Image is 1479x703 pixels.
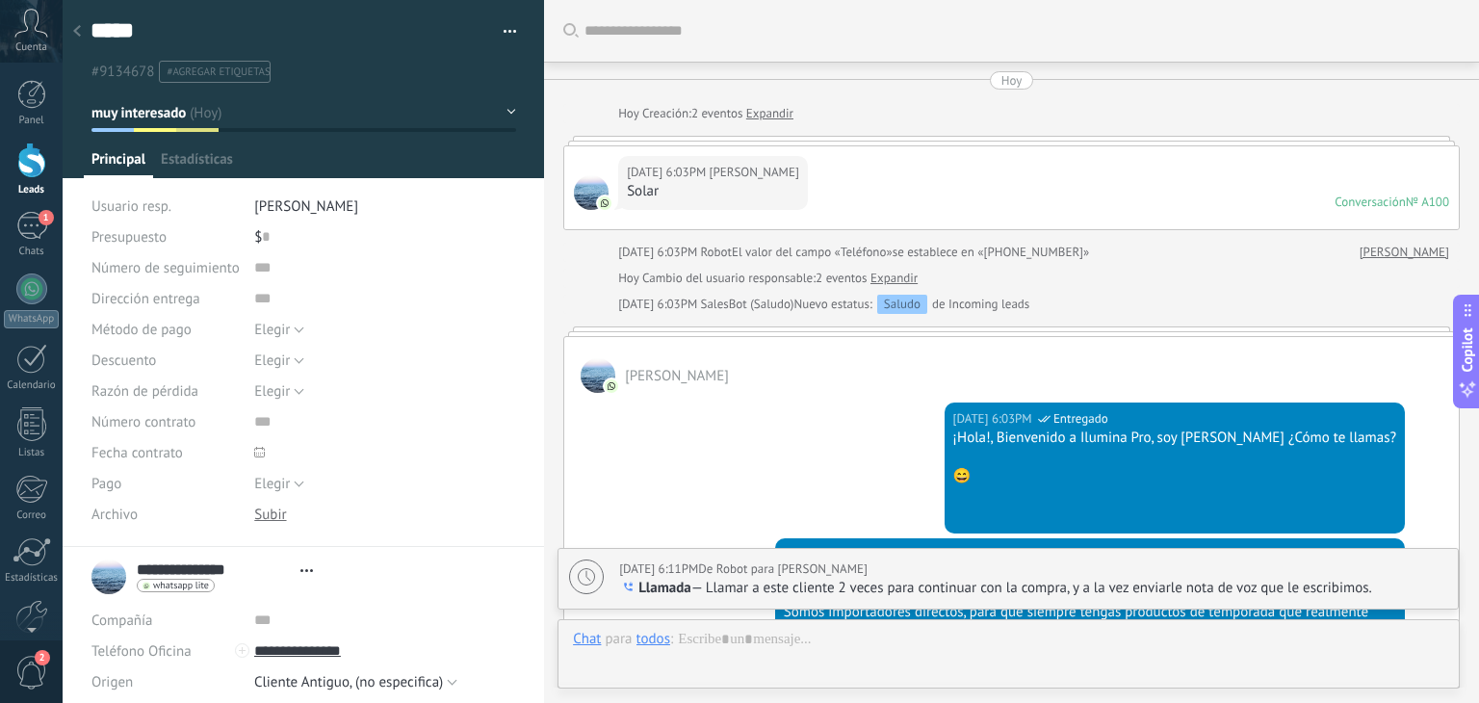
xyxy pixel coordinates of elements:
[254,475,290,493] span: Elegir
[605,379,618,393] img: com.amocrm.amocrmwa.svg
[91,63,154,81] span: #9134678
[91,468,240,499] div: Pago
[254,314,304,345] button: Elegir
[1406,194,1449,210] div: № A100
[670,630,673,649] span: :
[91,376,240,406] div: Razón de pérdida
[627,163,709,182] div: [DATE] 6:03PM
[91,605,240,636] div: Compañía
[4,184,60,196] div: Leads
[953,467,1396,486] div: 😄
[710,163,799,182] span: Santiago Ossa G
[746,104,793,123] a: Expandir
[793,295,1029,314] div: de Incoming leads
[91,252,240,283] div: Número de seguimiento
[1458,328,1477,373] span: Copilot
[15,41,47,54] span: Cuenta
[619,579,1447,598] p: — Llamar a este cliente 2 veces para continuar con la compra, y a la vez enviarle nota de voz que...
[91,323,192,337] span: Método de pago
[618,104,642,123] div: Hoy
[153,581,209,590] span: whatsapp lite
[619,560,698,577] span: [DATE] 6:11PM
[816,269,867,288] span: 2 eventos
[866,545,959,564] span: SalesBot (Saludo)
[4,115,60,127] div: Panel
[638,579,691,597] span: Llamada
[4,509,60,522] div: Correo
[619,560,868,579] div: De Robot para [PERSON_NAME]
[618,104,793,123] div: Creación:
[627,182,799,201] div: Solar
[4,572,60,585] div: Estadísticas
[91,191,240,221] div: Usuario resp.
[953,429,1396,448] div: ¡Hola!, Bienvenido a Ilumina Pro, soy [PERSON_NAME] ¿Cómo te llamas?
[732,243,893,262] span: El valor del campo «Teléfono»
[574,175,609,210] span: Santiago Ossa G
[91,292,200,306] span: Dirección entrega
[4,379,60,392] div: Calendario
[91,437,240,468] div: Fecha contrato
[598,196,611,210] img: com.amocrm.amocrmwa.svg
[91,477,121,491] span: Pago
[39,210,54,225] span: 1
[618,269,642,288] div: Hoy
[91,508,138,522] span: Archivo
[91,666,240,697] div: Origen
[618,243,700,262] div: [DATE] 6:03PM
[91,228,167,247] span: Presupuesto
[877,295,927,314] div: Saludo
[91,150,145,178] span: Principal
[91,446,183,460] span: Fecha contrato
[91,499,240,530] div: Archivo
[977,545,1032,564] span: Entregado
[254,468,304,499] button: Elegir
[254,376,304,406] button: Elegir
[254,666,457,697] button: Cliente Antiguo, (no especifica)
[701,296,794,312] span: SalesBot (Saludo)
[91,415,195,430] span: Número contrato
[625,367,729,385] span: Santiago Ossa G
[1335,194,1406,210] div: Conversación
[793,295,871,314] span: Nuevo estatus:
[870,269,918,288] a: Expandir
[91,221,240,252] div: Presupuesto
[254,345,304,376] button: Elegir
[91,345,240,376] div: Descuento
[691,104,742,123] span: 2 eventos
[91,406,240,437] div: Número contrato
[91,642,192,661] span: Teléfono Oficina
[91,636,192,666] button: Teléfono Oficina
[254,351,290,370] span: Elegir
[4,310,59,328] div: WhatsApp
[4,246,60,258] div: Chats
[161,150,233,178] span: Estadísticas
[91,314,240,345] div: Método de pago
[618,269,918,288] div: Cambio del usuario responsable:
[167,65,270,79] span: #agregar etiquetas
[605,630,632,649] span: para
[254,673,443,691] span: Cliente Antiguo, (no especifica)
[618,295,700,314] div: [DATE] 6:03PM
[254,382,290,401] span: Elegir
[953,409,1035,429] div: [DATE] 6:03PM
[91,353,156,368] span: Descuento
[91,384,198,399] span: Razón de pérdida
[91,675,133,690] span: Origen
[581,358,615,393] span: Santiago Ossa G
[1001,71,1023,90] div: Hoy
[701,244,732,260] span: Robot
[254,197,358,216] span: [PERSON_NAME]
[1360,243,1449,262] a: [PERSON_NAME]
[4,447,60,459] div: Listas
[35,650,50,665] span: 2
[91,283,240,314] div: Dirección entrega
[893,243,1090,262] span: se establece en «[PHONE_NUMBER]»
[254,321,290,339] span: Elegir
[91,261,240,275] span: Número de seguimiento
[254,221,516,252] div: $
[784,545,866,564] div: [DATE] 6:03PM
[636,630,670,647] div: todos
[1053,409,1108,429] span: Entregado
[91,197,171,216] span: Usuario resp.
